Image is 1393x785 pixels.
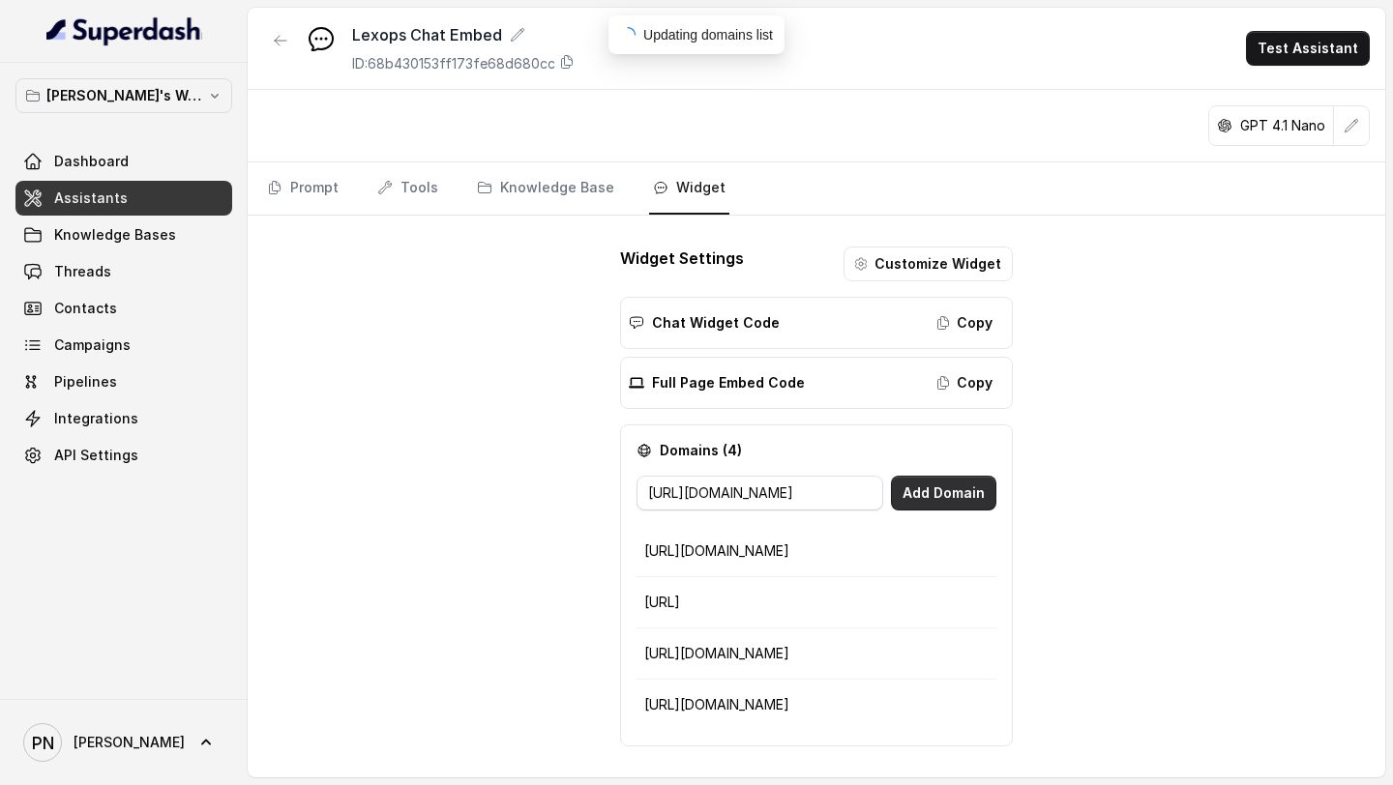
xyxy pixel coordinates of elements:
[644,644,989,663] p: [URL][DOMAIN_NAME]
[54,189,128,208] span: Assistants
[652,313,780,333] p: Chat Widget Code
[15,218,232,252] a: Knowledge Bases
[15,144,232,179] a: Dashboard
[620,27,636,43] span: loading
[54,372,117,392] span: Pipelines
[644,593,989,612] p: [URL]
[74,733,185,752] span: [PERSON_NAME]
[54,225,176,245] span: Knowledge Bases
[263,162,342,215] a: Prompt
[637,476,883,510] input: https://www.example.com
[15,401,232,436] a: Integrations
[15,254,232,289] a: Threads
[1240,116,1325,135] p: GPT 4.1 Nano
[54,446,138,465] span: API Settings
[15,181,232,216] a: Assistants
[1217,118,1232,133] svg: openai logo
[263,162,1370,215] nav: Tabs
[32,733,54,753] text: PN
[46,15,202,46] img: light.svg
[15,438,232,473] a: API Settings
[652,373,805,392] p: Full Page Embed Code
[373,162,442,215] a: Tools
[15,364,232,399] a: Pipelines
[15,291,232,326] a: Contacts
[473,162,618,215] a: Knowledge Base
[660,441,742,460] p: Domains ( 4 )
[54,152,129,171] span: Dashboard
[1246,31,1370,66] button: Test Assistant
[844,247,1013,281] button: Customize Widget
[54,262,111,281] span: Threads
[15,328,232,363] a: Campaigns
[46,84,201,107] p: [PERSON_NAME]'s Workspace
[891,476,996,510] button: Add Domain
[15,78,232,113] button: [PERSON_NAME]'s Workspace
[54,299,117,318] span: Contacts
[643,27,773,43] span: Updating domains list
[352,54,555,73] p: ID: 68b430153ff173fe68d680cc
[54,409,138,428] span: Integrations
[926,365,1004,400] button: Copy
[649,162,729,215] a: Widget
[926,305,1004,340] button: Copy
[644,541,989,561] p: [URL][DOMAIN_NAME]
[620,247,744,281] p: Widget Settings
[352,23,575,46] div: Lexops Chat Embed
[15,715,232,770] a: [PERSON_NAME]
[54,335,131,355] span: Campaigns
[644,695,989,714] p: [URL][DOMAIN_NAME]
